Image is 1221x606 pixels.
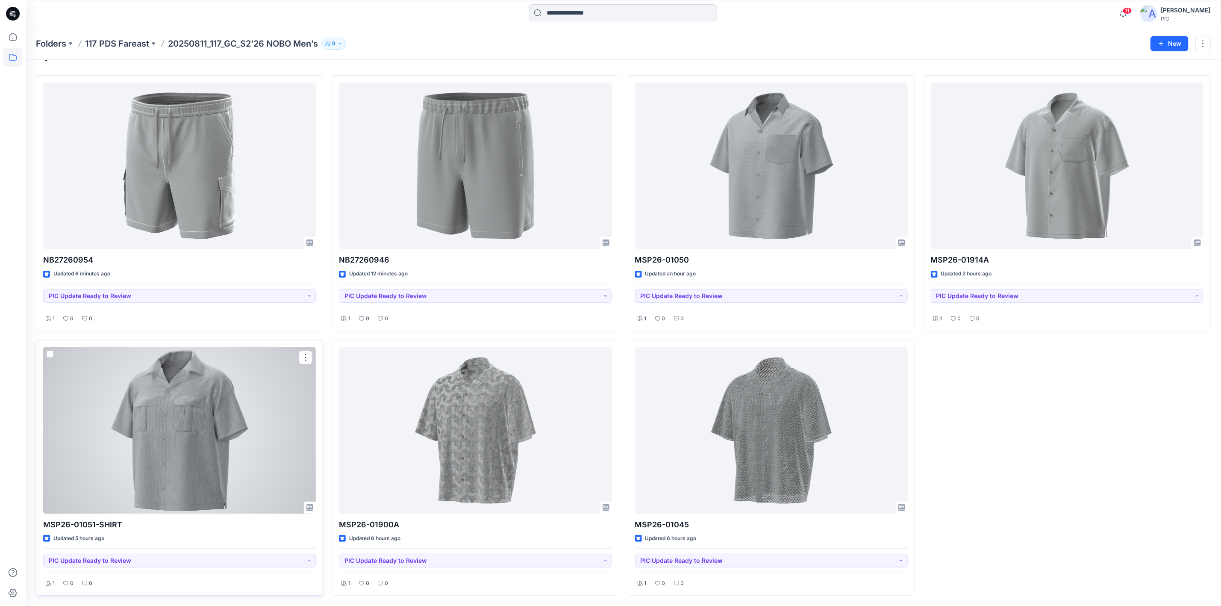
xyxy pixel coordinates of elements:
[931,254,1203,266] p: MSP26-01914A
[635,83,908,249] a: MSP26-01050
[681,314,684,323] p: 0
[89,314,92,323] p: 0
[940,314,942,323] p: 1
[635,519,908,531] p: MSP26-01045
[332,39,335,48] p: 9
[348,579,350,588] p: 1
[366,314,369,323] p: 0
[662,314,665,323] p: 0
[635,254,908,266] p: MSP26-01050
[1161,5,1210,15] div: [PERSON_NAME]
[385,314,388,323] p: 0
[644,579,647,588] p: 1
[43,519,316,531] p: MSP26-01051-SHIRT
[645,534,697,543] p: Updated 6 hours ago
[681,579,684,588] p: 0
[85,38,149,50] a: 117 PDS Fareast
[366,579,369,588] p: 0
[43,83,316,249] a: NB27260954
[53,534,104,543] p: Updated 5 hours ago
[339,347,612,514] a: MSP26-01900A
[36,38,66,50] a: Folders
[958,314,961,323] p: 0
[977,314,980,323] p: 0
[644,314,647,323] p: 1
[339,519,612,531] p: MSP26-01900A
[941,269,992,278] p: Updated 2 hours ago
[349,534,400,543] p: Updated 6 hours ago
[635,347,908,514] a: MSP26-01045
[70,314,74,323] p: 0
[339,83,612,249] a: NB27260946
[1123,7,1132,14] span: 11
[43,347,316,514] a: MSP26-01051-SHIRT
[385,579,388,588] p: 0
[931,83,1203,249] a: MSP26-01914A
[43,254,316,266] p: NB27260954
[349,269,408,278] p: Updated 12 minutes ago
[645,269,696,278] p: Updated an hour ago
[321,38,346,50] button: 9
[339,254,612,266] p: NB27260946
[53,269,110,278] p: Updated 6 minutes ago
[1161,15,1210,22] div: PIC
[1150,36,1189,51] button: New
[53,314,55,323] p: 1
[1140,5,1157,22] img: avatar
[168,38,318,50] p: 20250811_117_GC_S2’26 NOBO Men’s
[662,579,665,588] p: 0
[53,579,55,588] p: 1
[348,314,350,323] p: 1
[70,579,74,588] p: 0
[89,579,92,588] p: 0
